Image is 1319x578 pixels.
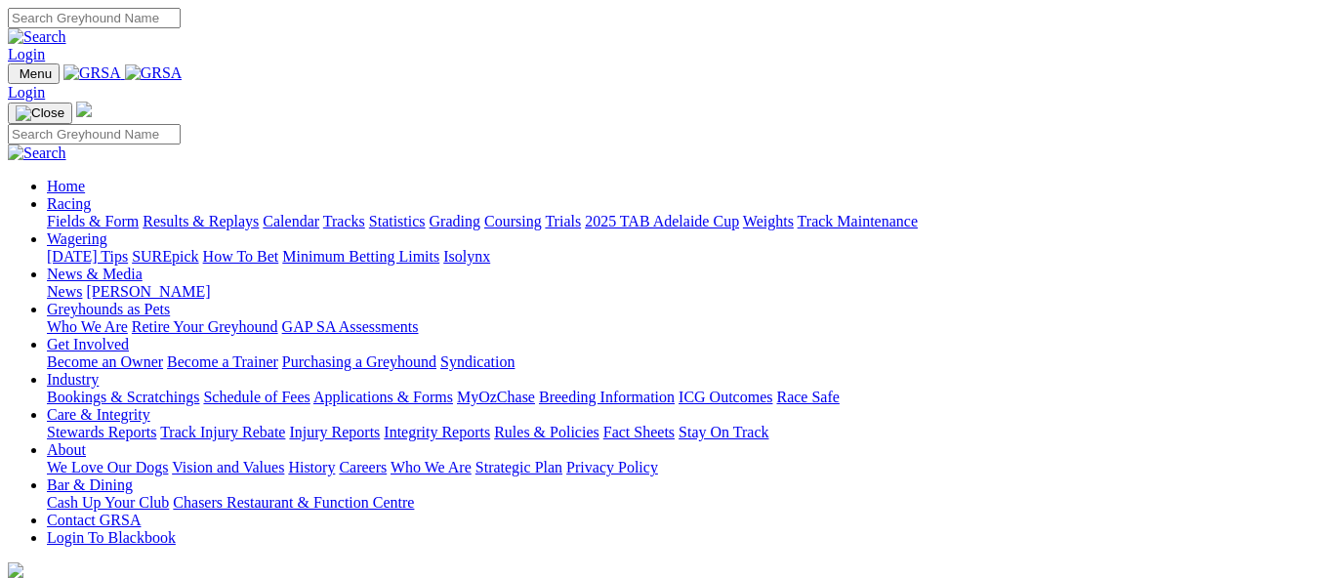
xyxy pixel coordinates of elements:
[160,424,285,440] a: Track Injury Rebate
[8,28,66,46] img: Search
[203,389,309,405] a: Schedule of Fees
[47,318,1311,336] div: Greyhounds as Pets
[798,213,918,229] a: Track Maintenance
[47,230,107,247] a: Wagering
[47,529,176,546] a: Login To Blackbook
[494,424,599,440] a: Rules & Policies
[47,195,91,212] a: Racing
[47,248,128,265] a: [DATE] Tips
[8,562,23,578] img: logo-grsa-white.png
[47,318,128,335] a: Who We Are
[47,512,141,528] a: Contact GRSA
[484,213,542,229] a: Coursing
[167,353,278,370] a: Become a Trainer
[679,424,768,440] a: Stay On Track
[47,389,199,405] a: Bookings & Scratchings
[8,84,45,101] a: Login
[457,389,535,405] a: MyOzChase
[47,494,169,511] a: Cash Up Your Club
[47,424,156,440] a: Stewards Reports
[47,353,163,370] a: Become an Owner
[440,353,515,370] a: Syndication
[47,301,170,317] a: Greyhounds as Pets
[47,459,168,475] a: We Love Our Dogs
[173,494,414,511] a: Chasers Restaurant & Function Centre
[8,124,181,144] input: Search
[203,248,279,265] a: How To Bet
[47,336,129,352] a: Get Involved
[282,318,419,335] a: GAP SA Assessments
[8,144,66,162] img: Search
[289,424,380,440] a: Injury Reports
[132,248,198,265] a: SUREpick
[47,371,99,388] a: Industry
[263,213,319,229] a: Calendar
[776,389,839,405] a: Race Safe
[288,459,335,475] a: History
[545,213,581,229] a: Trials
[282,353,436,370] a: Purchasing a Greyhound
[430,213,480,229] a: Grading
[132,318,278,335] a: Retire Your Greyhound
[125,64,183,82] img: GRSA
[20,66,52,81] span: Menu
[76,102,92,117] img: logo-grsa-white.png
[603,424,675,440] a: Fact Sheets
[47,248,1311,266] div: Wagering
[63,64,121,82] img: GRSA
[47,389,1311,406] div: Industry
[47,424,1311,441] div: Care & Integrity
[47,476,133,493] a: Bar & Dining
[566,459,658,475] a: Privacy Policy
[323,213,365,229] a: Tracks
[47,178,85,194] a: Home
[143,213,259,229] a: Results & Replays
[475,459,562,475] a: Strategic Plan
[443,248,490,265] a: Isolynx
[47,441,86,458] a: About
[384,424,490,440] a: Integrity Reports
[47,283,82,300] a: News
[47,494,1311,512] div: Bar & Dining
[8,63,60,84] button: Toggle navigation
[282,248,439,265] a: Minimum Betting Limits
[369,213,426,229] a: Statistics
[8,103,72,124] button: Toggle navigation
[47,266,143,282] a: News & Media
[585,213,739,229] a: 2025 TAB Adelaide Cup
[47,213,1311,230] div: Racing
[47,213,139,229] a: Fields & Form
[47,406,150,423] a: Care & Integrity
[8,46,45,62] a: Login
[339,459,387,475] a: Careers
[86,283,210,300] a: [PERSON_NAME]
[8,8,181,28] input: Search
[16,105,64,121] img: Close
[47,353,1311,371] div: Get Involved
[47,459,1311,476] div: About
[743,213,794,229] a: Weights
[539,389,675,405] a: Breeding Information
[47,283,1311,301] div: News & Media
[313,389,453,405] a: Applications & Forms
[391,459,472,475] a: Who We Are
[679,389,772,405] a: ICG Outcomes
[172,459,284,475] a: Vision and Values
